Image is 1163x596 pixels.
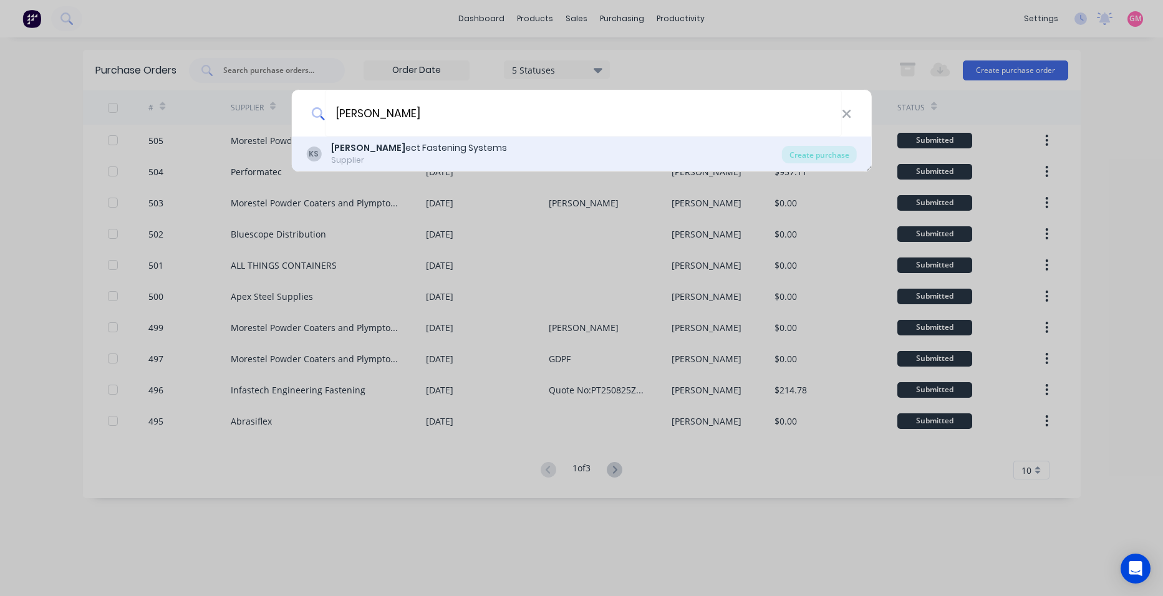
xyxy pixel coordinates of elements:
div: Create purchase [782,146,857,163]
div: KS [306,147,321,161]
input: Enter a supplier name to create a new order... [325,90,842,137]
div: Open Intercom Messenger [1121,554,1151,584]
b: [PERSON_NAME] [331,142,405,154]
div: ect Fastening Systems [331,142,507,155]
div: Supplier [331,155,507,166]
